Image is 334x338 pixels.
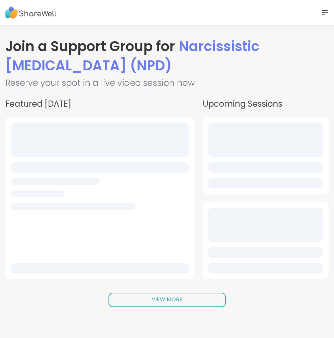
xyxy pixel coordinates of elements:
a: VIEW MORE [108,293,226,307]
h4: Upcoming Sessions [203,98,329,110]
h4: Featured [DATE] [5,98,194,110]
h2: Reserve your spot in a live video session now [5,77,329,90]
span: Narcissistic [MEDICAL_DATA] (NPD) [5,37,259,75]
img: ShareWell Nav Logo [5,3,56,22]
h1: Join a Support Group for [5,37,329,75]
span: VIEW MORE [152,295,182,303]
